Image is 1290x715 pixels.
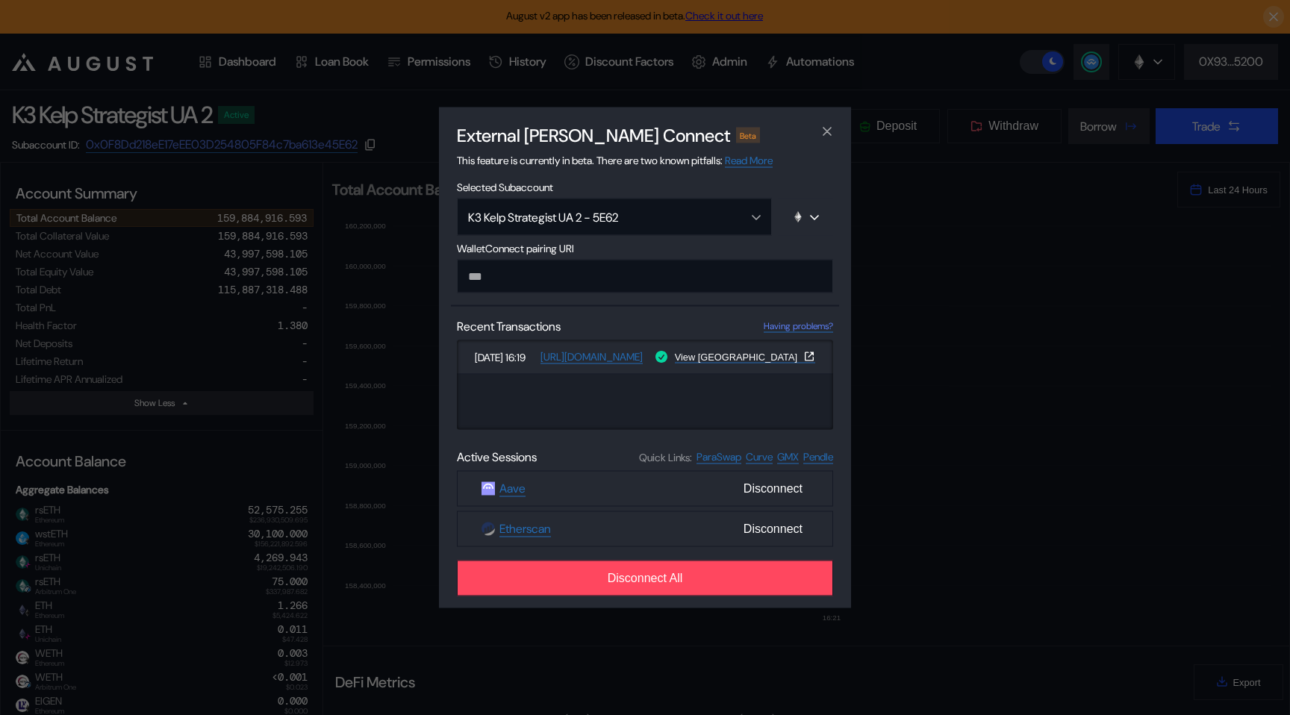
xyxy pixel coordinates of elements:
button: chain logo [778,199,833,236]
button: close modal [815,119,839,143]
span: Active Sessions [457,449,537,465]
button: EtherscanEtherscanDisconnect [457,511,833,547]
button: AaveAaveDisconnect [457,471,833,507]
h2: External [PERSON_NAME] Connect [457,124,730,147]
a: [URL][DOMAIN_NAME] [540,350,643,364]
a: ParaSwap [697,450,741,464]
a: Having problems? [764,320,833,333]
span: Disconnect All [608,572,683,585]
span: WalletConnect pairing URI [457,242,833,255]
img: chain logo [792,211,804,223]
span: [DATE] 16:19 [475,350,535,363]
div: K3 Kelp Strategist UA 2 - 5E62 [468,209,729,225]
span: Disconnect [738,516,808,542]
img: Aave [482,482,495,496]
button: Disconnect All [457,561,833,596]
a: Pendle [803,450,833,464]
span: Recent Transactions [457,319,561,334]
a: View [GEOGRAPHIC_DATA] [675,351,815,363]
button: Open menu [457,199,772,236]
span: This feature is currently in beta. There are two known pitfalls: [457,154,773,168]
span: Selected Subaccount [457,181,833,194]
span: Quick Links: [639,450,692,463]
a: Etherscan [499,521,551,537]
img: Etherscan [482,522,495,536]
button: View [GEOGRAPHIC_DATA] [675,351,815,363]
a: GMX [777,450,799,464]
a: Aave [499,481,526,497]
div: Beta [736,128,760,143]
span: Disconnect [738,476,808,502]
a: Curve [746,450,773,464]
a: Read More [725,154,773,168]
